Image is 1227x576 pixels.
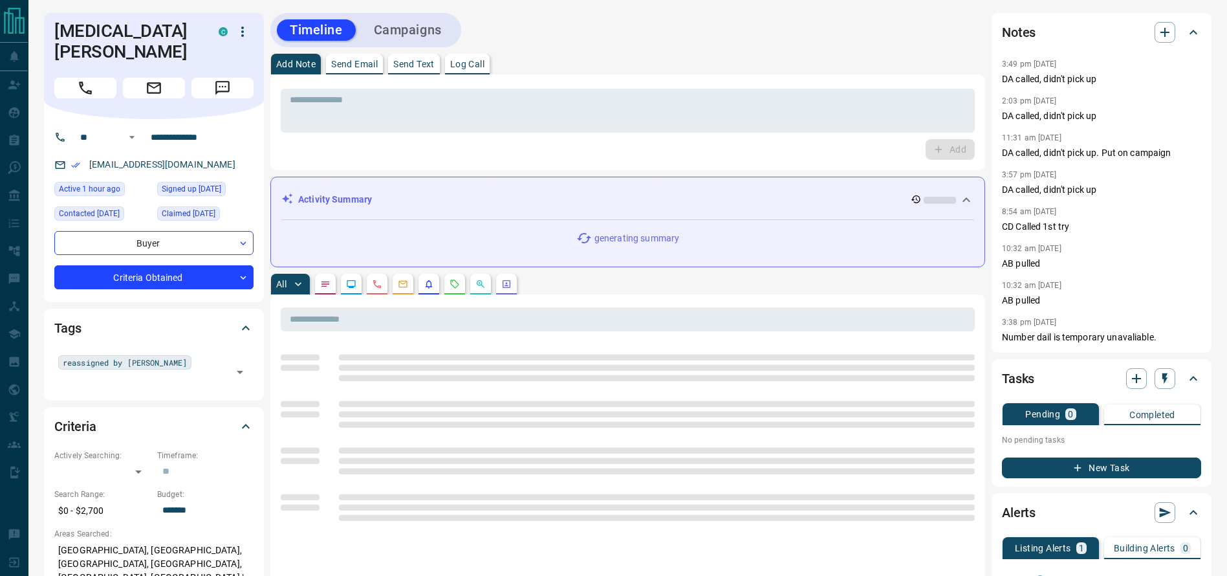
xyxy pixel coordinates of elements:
div: Tue Aug 19 2025 [54,206,151,225]
svg: Email Verified [71,161,80,170]
p: Listing Alerts [1015,544,1071,553]
button: Open [124,129,140,145]
div: Notes [1002,17,1201,48]
a: [EMAIL_ADDRESS][DOMAIN_NAME] [89,159,235,170]
p: Areas Searched: [54,528,254,540]
span: Message [191,78,254,98]
h2: Tasks [1002,368,1034,389]
span: reassigned by [PERSON_NAME] [63,356,187,369]
p: CD Called 1st try [1002,220,1201,234]
svg: Opportunities [475,279,486,289]
span: Signed up [DATE] [162,183,221,195]
p: Timeframe: [157,450,254,461]
p: 10:32 am [DATE] [1002,244,1061,253]
div: Tasks [1002,363,1201,394]
div: Criteria Obtained [54,265,254,289]
p: Activity Summary [298,193,372,206]
p: 11:31 am [DATE] [1002,133,1061,142]
div: Tue Mar 25 2025 [157,206,254,225]
span: Contacted [DATE] [59,207,120,220]
p: No pending tasks [1002,430,1201,450]
p: Budget: [157,489,254,500]
p: Number dail is temporary unavaliable. [1002,331,1201,344]
svg: Emails [398,279,408,289]
p: Building Alerts [1114,544,1175,553]
p: Search Range: [54,489,151,500]
button: New Task [1002,458,1201,478]
p: 3:38 pm [DATE] [1002,318,1057,327]
p: Actively Searching: [54,450,151,461]
span: Claimed [DATE] [162,207,215,220]
button: Open [231,363,249,381]
p: Pending [1025,410,1060,419]
p: All [276,280,287,289]
div: Buyer [54,231,254,255]
span: Active 1 hour ago [59,183,120,195]
div: Criteria [54,411,254,442]
div: Tue Oct 14 2025 [54,182,151,200]
p: 8:54 am [DATE] [1002,207,1057,216]
p: 3:49 pm [DATE] [1002,60,1057,69]
p: Add Note [276,60,316,69]
p: 0 [1183,544,1188,553]
p: DA called, didn't pick up. Put on campaign [1002,146,1201,160]
svg: Requests [450,279,460,289]
h2: Notes [1002,22,1036,43]
p: 3:57 pm [DATE] [1002,170,1057,179]
h2: Alerts [1002,502,1036,523]
svg: Listing Alerts [424,279,434,289]
p: Send Email [331,60,378,69]
p: generating summary [594,232,679,245]
span: Call [54,78,116,98]
button: Timeline [277,19,356,41]
div: condos.ca [219,27,228,36]
p: DA called, didn't pick up [1002,72,1201,86]
p: DA called, didn't pick up [1002,183,1201,197]
svg: Agent Actions [501,279,512,289]
p: 2:03 pm [DATE] [1002,96,1057,105]
h2: Criteria [54,416,96,437]
p: Completed [1129,410,1175,419]
div: Alerts [1002,497,1201,528]
div: Sun Mar 03 2019 [157,182,254,200]
span: Email [123,78,185,98]
h2: Tags [54,318,81,338]
svg: Lead Browsing Activity [346,279,356,289]
p: 1 [1079,544,1084,553]
p: 10:32 am [DATE] [1002,281,1061,290]
p: Log Call [450,60,484,69]
svg: Notes [320,279,331,289]
p: $0 - $2,700 [54,500,151,522]
button: Campaigns [361,19,455,41]
p: AB pulled [1002,257,1201,271]
svg: Calls [372,279,382,289]
div: Tags [54,313,254,344]
h1: [MEDICAL_DATA][PERSON_NAME] [54,21,199,62]
p: DA called, didn't pick up [1002,109,1201,123]
p: Send Text [393,60,435,69]
p: 0 [1068,410,1073,419]
div: Activity Summary [281,188,974,212]
p: AB pulled [1002,294,1201,307]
